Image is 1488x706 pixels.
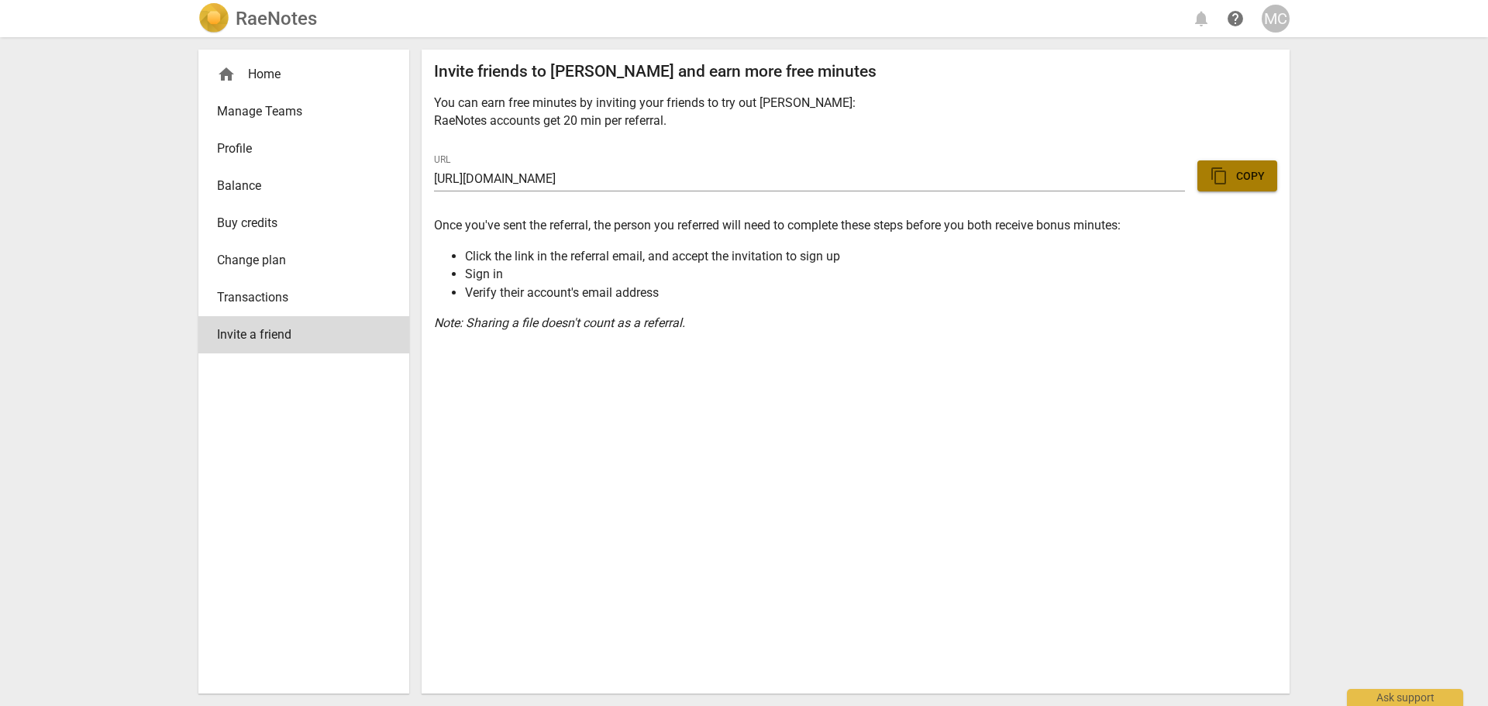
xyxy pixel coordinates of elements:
[217,65,378,84] div: Home
[217,65,236,84] span: home
[1221,5,1249,33] a: Help
[236,8,317,29] h2: RaeNotes
[198,167,409,205] a: Balance
[434,156,451,165] label: URL
[434,315,685,330] i: Note: Sharing a file doesn't count as a referral.
[198,279,409,316] a: Transactions
[217,177,378,195] span: Balance
[1210,167,1228,185] span: content_copy
[1197,160,1277,191] button: Copy
[217,102,378,121] span: Manage Teams
[217,251,378,270] span: Change plan
[465,247,1277,265] li: Click the link in the referral email, and accept the invitation to sign up
[217,139,378,158] span: Profile
[198,3,317,34] a: LogoRaeNotes
[217,288,378,307] span: Transactions
[434,62,1277,81] h2: Invite friends to [PERSON_NAME] and earn more free minutes
[465,284,1277,301] li: Verify their account's email address
[217,325,378,344] span: Invite a friend
[198,93,409,130] a: Manage Teams
[217,214,378,232] span: Buy credits
[1210,167,1265,185] span: Copy
[198,130,409,167] a: Profile
[1226,9,1245,28] span: help
[1347,689,1463,706] div: Ask support
[434,94,1277,112] p: You can earn free minutes by inviting your friends to try out [PERSON_NAME]:
[198,316,409,353] a: Invite a friend
[465,265,1277,283] li: Sign in
[434,112,1277,129] p: RaeNotes accounts get 20 min per referral.
[198,242,409,279] a: Change plan
[434,216,1277,234] p: Once you've sent the referral, the person you referred will need to complete these steps before y...
[198,3,229,34] img: Logo
[198,205,409,242] a: Buy credits
[198,56,409,93] div: Home
[1262,5,1290,33] button: MC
